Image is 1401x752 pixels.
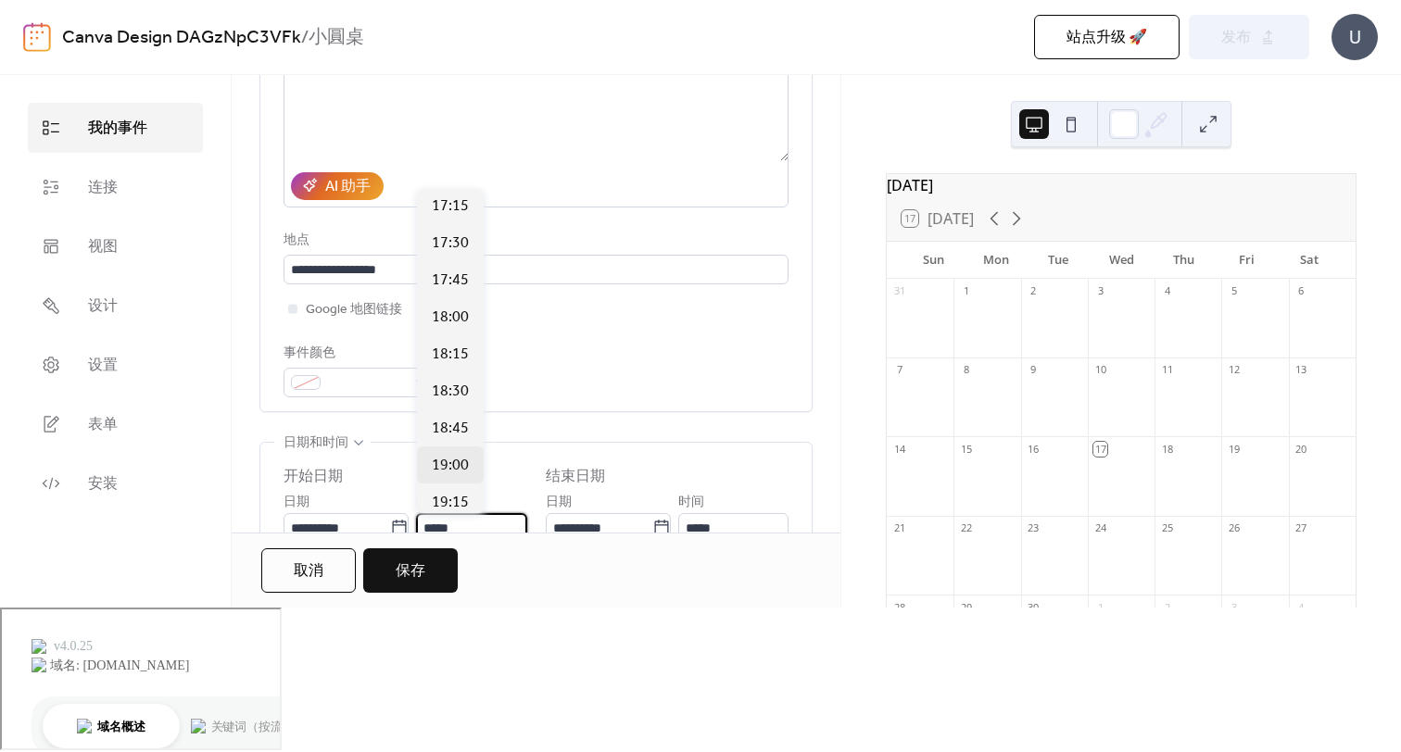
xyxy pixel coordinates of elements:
div: 21 [892,521,906,535]
div: 25 [1160,521,1174,535]
div: 地点 [284,230,785,252]
span: 我的事件 [88,118,147,140]
div: 31 [892,284,906,298]
div: 22 [959,521,973,535]
div: 9 [1027,363,1041,377]
a: 表单 [28,399,203,449]
div: v 4.0.25 [52,30,91,44]
div: 域名概述 [95,111,143,123]
div: 结束日期 [546,466,605,488]
div: 24 [1093,521,1107,535]
img: logo [23,22,51,52]
div: 30 [1027,600,1041,614]
img: website_grey.svg [30,48,44,65]
div: Thu [1153,242,1216,279]
span: 18:15 [432,344,469,366]
a: 我的事件 [28,103,203,153]
img: tab_domain_overview_orange.svg [75,109,90,124]
div: 7 [892,363,906,377]
a: 连接 [28,162,203,212]
div: 29 [959,600,973,614]
div: 事件颜色 [284,343,432,365]
div: [DATE] [887,174,1356,196]
span: 设计 [88,295,118,318]
div: 13 [1294,363,1308,377]
div: 5 [1227,284,1241,298]
div: 8 [959,363,973,377]
div: AI 助手 [325,176,371,198]
button: 站点升级 🚀 [1034,15,1180,59]
span: 18:45 [432,418,469,440]
a: Canva Design DAGzNpC3VFk [62,20,301,56]
span: 日期 [284,492,309,514]
div: 6 [1294,284,1308,298]
div: 11 [1160,363,1174,377]
span: 连接 [88,177,118,199]
div: 26 [1227,521,1241,535]
div: 15 [959,442,973,456]
span: 日期 [546,492,572,514]
button: AI 助手 [291,172,384,200]
div: 27 [1294,521,1308,535]
div: 2 [1027,284,1041,298]
div: 17 [1093,442,1107,456]
div: 18 [1160,442,1174,456]
div: 12 [1227,363,1241,377]
div: Wed [1090,242,1153,279]
div: 1 [1093,600,1107,614]
img: logo_orange.svg [30,30,44,44]
span: 安装 [88,473,118,495]
div: Sat [1278,242,1341,279]
div: Mon [965,242,1028,279]
span: 17:30 [432,232,469,255]
div: 19 [1227,442,1241,456]
span: 17:15 [432,195,469,218]
b: / [301,20,309,56]
span: 时间 [678,492,704,514]
div: 10 [1093,363,1107,377]
div: 4 [1294,600,1308,614]
div: 关键词（按流量） [209,111,305,123]
span: 19:00 [432,455,469,477]
span: Google 地图链接 [306,299,402,321]
span: 18:30 [432,381,469,403]
span: 保存 [396,560,425,583]
span: 站点升级 🚀 [1067,27,1147,49]
a: 安装 [28,458,203,508]
button: 保存 [363,548,458,593]
div: U [1332,14,1378,60]
div: 14 [892,442,906,456]
span: 19:15 [432,492,469,514]
div: Sun [902,242,965,279]
span: 表单 [88,414,118,436]
span: 设置 [88,355,118,377]
a: 设计 [28,281,203,331]
b: 小圓桌 [309,20,364,56]
span: 17:45 [432,269,469,292]
div: 23 [1027,521,1041,535]
div: Tue [1028,242,1091,279]
span: 取消 [294,560,323,583]
div: 域名: [DOMAIN_NAME] [48,48,188,65]
div: 开始日期 [284,466,343,488]
button: 取消 [261,548,356,593]
span: 视图 [88,236,118,258]
div: 3 [1227,600,1241,614]
a: 设置 [28,340,203,390]
div: 20 [1294,442,1308,456]
div: 28 [892,600,906,614]
div: 4 [1160,284,1174,298]
div: 2 [1160,600,1174,614]
span: 18:00 [432,307,469,329]
img: tab_keywords_by_traffic_grey.svg [189,109,204,124]
a: 视图 [28,221,203,271]
div: 3 [1093,284,1107,298]
div: 16 [1027,442,1041,456]
div: Fri [1216,242,1279,279]
span: 日期和时间 [284,432,348,455]
div: 1 [959,284,973,298]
